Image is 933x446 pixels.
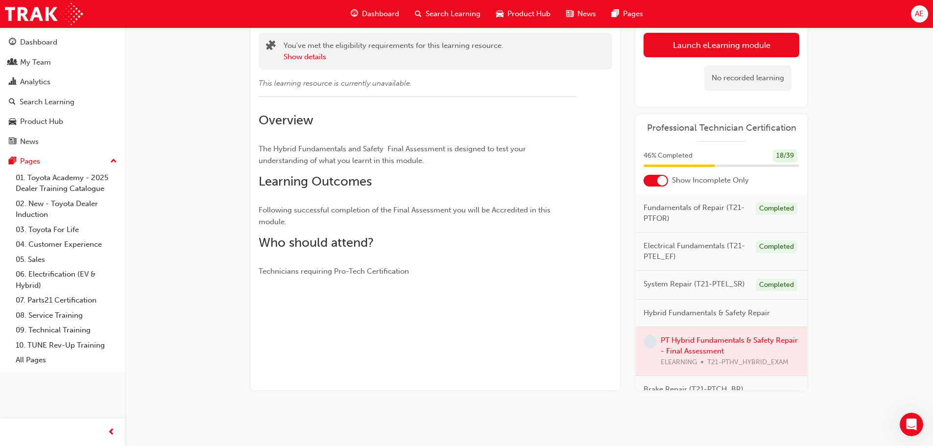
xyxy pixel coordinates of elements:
[4,152,121,170] button: Pages
[612,8,619,20] span: pages-icon
[20,156,40,167] div: Pages
[9,157,16,166] span: pages-icon
[756,202,797,215] div: Completed
[259,174,372,189] span: Learning Outcomes
[4,113,121,131] a: Product Hub
[20,96,74,108] div: Search Learning
[12,308,121,323] a: 08. Service Training
[900,413,923,436] iframe: Intercom live chat
[343,4,407,24] a: guage-iconDashboard
[110,155,117,168] span: up-icon
[20,136,39,147] div: News
[644,122,799,134] a: Professional Technician Certification
[12,267,121,293] a: 06. Electrification (EV & Hybrid)
[108,426,115,439] span: prev-icon
[644,279,745,290] span: System Repair (T21-PTEL_SR)
[4,93,121,111] a: Search Learning
[756,279,797,292] div: Completed
[507,8,550,20] span: Product Hub
[20,37,57,48] div: Dashboard
[644,33,799,57] a: Launch eLearning module
[351,8,358,20] span: guage-icon
[407,4,488,24] a: search-iconSearch Learning
[259,113,313,128] span: Overview
[259,235,374,250] span: Who should attend?
[623,8,643,20] span: Pages
[4,33,121,51] a: Dashboard
[20,76,50,88] div: Analytics
[426,8,480,20] span: Search Learning
[12,338,121,353] a: 10. TUNE Rev-Up Training
[558,4,604,24] a: news-iconNews
[496,8,503,20] span: car-icon
[644,202,748,224] span: Fundamentals of Repair (T21-PTFOR)
[9,138,16,146] span: news-icon
[9,117,16,126] span: car-icon
[9,58,16,67] span: people-icon
[644,150,693,162] span: 46 % Completed
[12,252,121,267] a: 05. Sales
[911,5,928,23] button: AE
[259,267,409,276] span: Technicians requiring Pro-Tech Certification
[9,78,16,87] span: chart-icon
[284,51,326,63] button: Show details
[672,175,749,186] span: Show Incomplete Only
[4,73,121,91] a: Analytics
[415,8,422,20] span: search-icon
[12,196,121,222] a: 02. New - Toyota Dealer Induction
[9,38,16,47] span: guage-icon
[704,65,791,91] div: No recorded learning
[5,3,83,25] img: Trak
[9,98,16,107] span: search-icon
[915,8,924,20] span: AE
[362,8,399,20] span: Dashboard
[756,240,797,254] div: Completed
[644,307,770,319] span: Hybrid Fundamentals & Safety Repair
[644,384,743,395] span: Brake Repair (T21-PTCH_BR)
[4,133,121,151] a: News
[259,79,412,88] span: This learning resource is currently unavailable.
[12,170,121,196] a: 01. Toyota Academy - 2025 Dealer Training Catalogue
[566,8,574,20] span: news-icon
[12,323,121,338] a: 09. Technical Training
[20,57,51,68] div: My Team
[12,237,121,252] a: 04. Customer Experience
[20,116,63,127] div: Product Hub
[644,240,748,262] span: Electrical Fundamentals (T21-PTEL_EF)
[259,206,552,226] span: Following successful completion of the Final Assessment you will be Accredited in this module.
[4,31,121,152] button: DashboardMy TeamAnalyticsSearch LearningProduct HubNews
[259,144,528,165] span: The Hybrid Fundamentals and Safety Final Assessment is designed to test your understanding of wha...
[644,335,657,348] span: learningRecordVerb_NONE-icon
[12,352,121,368] a: All Pages
[488,4,558,24] a: car-iconProduct Hub
[284,40,503,62] div: You've met the eligibility requirements for this learning resource.
[266,41,276,52] span: puzzle-icon
[12,222,121,237] a: 03. Toyota For Life
[773,149,797,163] div: 18 / 39
[12,293,121,308] a: 07. Parts21 Certification
[4,53,121,71] a: My Team
[577,8,596,20] span: News
[604,4,651,24] a: pages-iconPages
